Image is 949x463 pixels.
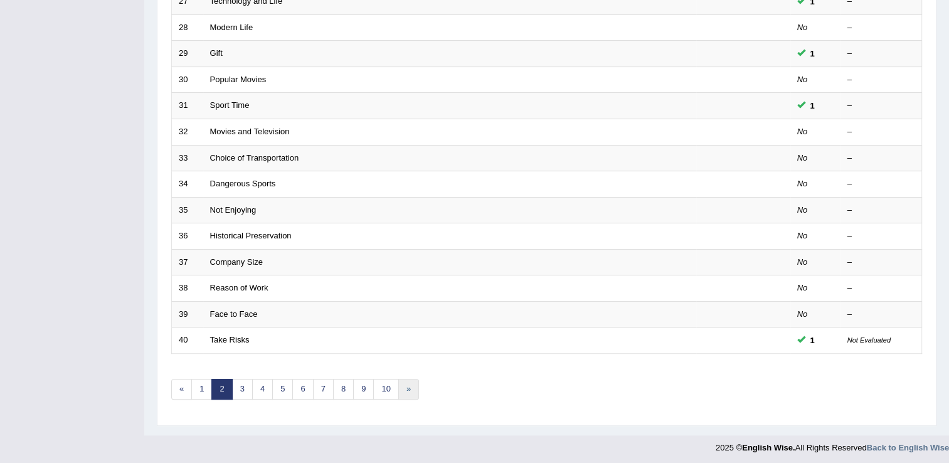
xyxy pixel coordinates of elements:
div: – [847,205,915,216]
td: 40 [172,327,203,354]
a: Take Risks [210,335,250,344]
a: Face to Face [210,309,258,319]
strong: English Wise. [742,443,795,452]
td: 33 [172,145,203,171]
a: 4 [252,379,273,400]
a: Not Enjoying [210,205,257,215]
a: Reason of Work [210,283,268,292]
div: – [847,309,915,321]
span: You can still take this question [805,99,820,112]
a: Modern Life [210,23,253,32]
em: No [797,127,808,136]
span: You can still take this question [805,47,820,60]
a: 8 [333,379,354,400]
div: – [847,126,915,138]
em: No [797,153,808,162]
a: Choice of Transportation [210,153,299,162]
a: 1 [191,379,212,400]
div: – [847,48,915,60]
td: 30 [172,67,203,93]
td: 34 [172,171,203,198]
a: 5 [272,379,293,400]
a: 10 [373,379,398,400]
td: 29 [172,41,203,67]
a: Back to English Wise [867,443,949,452]
td: 31 [172,93,203,119]
td: 35 [172,197,203,223]
div: – [847,152,915,164]
a: 9 [353,379,374,400]
div: – [847,257,915,269]
a: Sport Time [210,100,250,110]
em: No [797,179,808,188]
div: 2025 © All Rights Reserved [716,435,949,454]
span: You can still take this question [805,334,820,347]
div: – [847,178,915,190]
div: – [847,230,915,242]
em: No [797,257,808,267]
a: Gift [210,48,223,58]
em: No [797,75,808,84]
em: No [797,23,808,32]
small: Not Evaluated [847,336,891,344]
div: – [847,22,915,34]
td: 32 [172,119,203,145]
div: – [847,282,915,294]
td: 38 [172,275,203,302]
a: Popular Movies [210,75,267,84]
td: 36 [172,223,203,250]
a: 3 [232,379,253,400]
a: » [398,379,419,400]
em: No [797,205,808,215]
a: 7 [313,379,334,400]
a: Movies and Television [210,127,290,136]
em: No [797,231,808,240]
td: 28 [172,14,203,41]
div: – [847,74,915,86]
em: No [797,283,808,292]
a: 6 [292,379,313,400]
td: 39 [172,301,203,327]
a: 2 [211,379,232,400]
a: Company Size [210,257,263,267]
a: « [171,379,192,400]
a: Historical Preservation [210,231,292,240]
td: 37 [172,249,203,275]
a: Dangerous Sports [210,179,276,188]
div: – [847,100,915,112]
em: No [797,309,808,319]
